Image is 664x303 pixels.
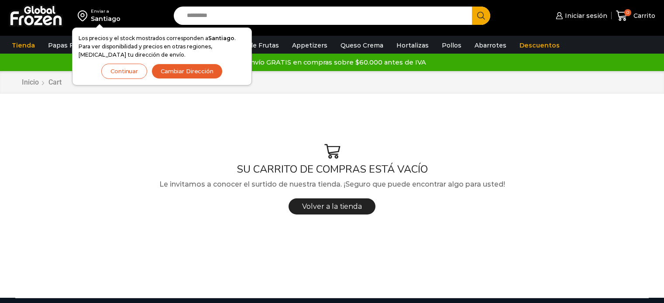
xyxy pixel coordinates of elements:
[302,202,362,211] span: Volver a la tienda
[78,8,91,23] img: address-field-icon.svg
[515,37,564,54] a: Descuentos
[616,6,655,26] a: 0 Carrito
[21,78,39,88] a: Inicio
[336,37,388,54] a: Queso Crema
[15,163,649,176] h1: SU CARRITO DE COMPRAS ESTÁ VACÍO
[7,37,39,54] a: Tienda
[554,7,607,24] a: Iniciar sesión
[563,11,607,20] span: Iniciar sesión
[15,179,649,190] p: Le invitamos a conocer el surtido de nuestra tienda. ¡Seguro que puede encontrar algo para usted!
[624,9,631,16] span: 0
[472,7,490,25] button: Search button
[631,11,655,20] span: Carrito
[289,198,375,214] a: Volver a la tienda
[79,34,245,59] p: Los precios y el stock mostrados corresponden a . Para ver disponibilidad y precios en otras regi...
[151,64,223,79] button: Cambiar Dirección
[101,64,147,79] button: Continuar
[392,37,433,54] a: Hortalizas
[224,37,283,54] a: Pulpa de Frutas
[91,8,120,14] div: Enviar a
[44,37,92,54] a: Papas Fritas
[437,37,466,54] a: Pollos
[91,14,120,23] div: Santiago
[208,35,234,41] strong: Santiago
[48,78,62,86] span: Cart
[470,37,511,54] a: Abarrotes
[288,37,332,54] a: Appetizers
